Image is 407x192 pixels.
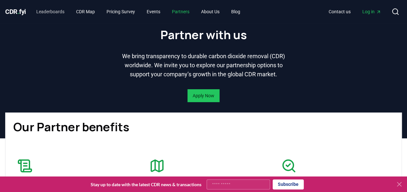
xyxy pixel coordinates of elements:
h1: Partner with us [160,28,247,41]
a: Pricing Survey [101,6,140,17]
a: Blog [226,6,245,17]
a: CDR Map [71,6,100,17]
nav: Main [31,6,245,17]
a: Leaderboards [31,6,70,17]
a: Events [141,6,165,17]
a: Log in [357,6,386,17]
a: Partners [167,6,195,17]
span: . [17,8,19,16]
nav: Main [323,6,386,17]
span: Log in [362,8,381,15]
a: Apply Now [193,92,214,99]
a: Contact us [323,6,356,17]
a: About Us [196,6,225,17]
button: Apply Now [187,89,220,102]
h1: Our Partner benefits [13,121,394,133]
a: CDR.fyi [5,7,26,16]
span: CDR fyi [5,8,26,16]
p: We bring transparency to durable carbon dioxide removal (CDR) worldwide. We invite you to explore... [121,52,287,79]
